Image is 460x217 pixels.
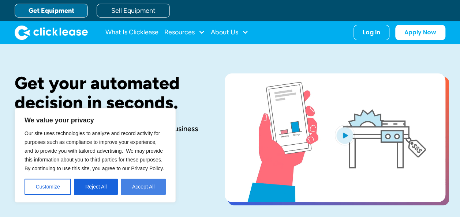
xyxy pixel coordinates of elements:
a: What Is Clicklease [105,25,158,40]
div: Resources [164,25,205,40]
h1: Get your automated decision in seconds. [15,73,201,112]
div: Log In [363,29,380,36]
button: Accept All [121,179,166,195]
img: Clicklease logo [15,25,88,40]
img: Blue play button logo on a light blue circular background [335,125,355,145]
a: Apply Now [395,25,445,40]
div: We value your privacy [15,108,176,202]
div: About Us [211,25,248,40]
a: Get Equipment [15,4,88,18]
button: Reject All [74,179,118,195]
button: Customize [25,179,71,195]
span: Our site uses technologies to analyze and record activity for purposes such as compliance to impr... [25,130,164,171]
a: home [15,25,88,40]
p: We value your privacy [25,116,166,125]
a: open lightbox [225,73,445,202]
a: Sell Equipment [97,4,170,18]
